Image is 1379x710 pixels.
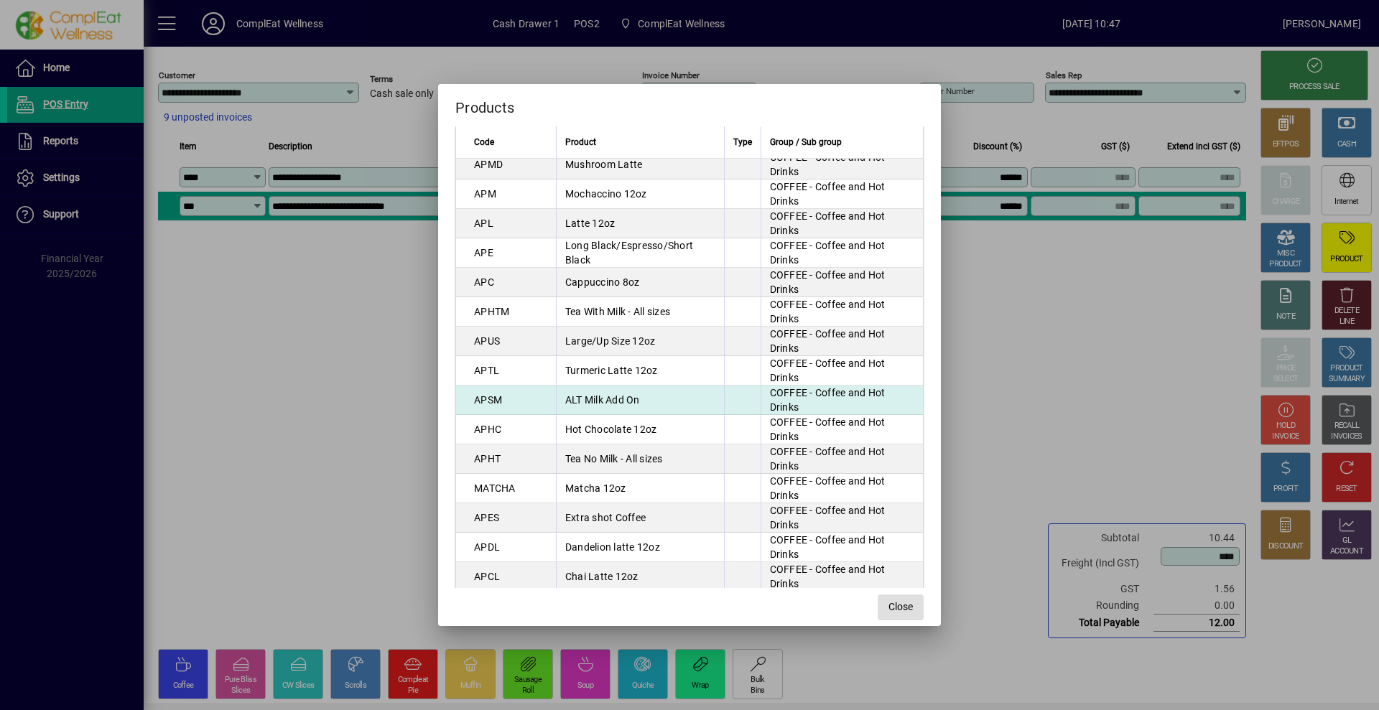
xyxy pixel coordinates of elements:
td: Mochaccino 12oz [556,179,724,209]
td: COFFEE - Coffee and Hot Drinks [761,474,923,503]
td: Tea With Milk - All sizes [556,297,724,327]
div: APMD [474,157,503,172]
td: Dandelion latte 12oz [556,533,724,562]
div: APHC [474,422,501,436]
td: Cappuccino 8oz [556,268,724,297]
div: APTL [474,363,499,378]
td: Extra shot Coffee [556,503,724,533]
div: APHT [474,452,501,466]
div: APHTM [474,304,509,319]
div: APC [474,275,494,289]
span: Product [565,134,596,150]
td: COFFEE - Coffee and Hot Drinks [761,533,923,562]
span: Group / Sub group [770,134,842,150]
td: Large/Up Size 12oz [556,327,724,356]
button: Close [878,594,924,620]
div: APCL [474,569,500,584]
div: APSM [474,393,502,407]
div: MATCHA [474,481,516,495]
td: COFFEE - Coffee and Hot Drinks [761,386,923,415]
td: ALT Milk Add On [556,386,724,415]
td: Chai Latte 12oz [556,562,724,592]
td: COFFEE - Coffee and Hot Drinks [761,150,923,179]
td: Mushroom Latte [556,150,724,179]
td: Hot Chocolate 12oz [556,415,724,444]
span: Code [474,134,494,150]
div: APUS [474,334,500,348]
h2: Products [438,84,941,126]
td: Latte 12oz [556,209,724,238]
td: COFFEE - Coffee and Hot Drinks [761,179,923,209]
td: COFFEE - Coffee and Hot Drinks [761,503,923,533]
td: Tea No Milk - All sizes [556,444,724,474]
td: COFFEE - Coffee and Hot Drinks [761,415,923,444]
div: APM [474,187,496,201]
td: COFFEE - Coffee and Hot Drinks [761,327,923,356]
td: COFFEE - Coffee and Hot Drinks [761,356,923,386]
span: Close [888,599,913,615]
td: Matcha 12oz [556,474,724,503]
td: COFFEE - Coffee and Hot Drinks [761,562,923,592]
td: Turmeric Latte 12oz [556,356,724,386]
td: COFFEE - Coffee and Hot Drinks [761,444,923,474]
td: COFFEE - Coffee and Hot Drinks [761,238,923,268]
div: APL [474,216,493,230]
td: COFFEE - Coffee and Hot Drinks [761,297,923,327]
td: Long Black/Espresso/Short Black [556,238,724,268]
div: APE [474,246,493,260]
td: COFFEE - Coffee and Hot Drinks [761,268,923,297]
td: COFFEE - Coffee and Hot Drinks [761,209,923,238]
div: APDL [474,540,500,554]
div: APES [474,510,499,525]
span: Type [733,134,752,150]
